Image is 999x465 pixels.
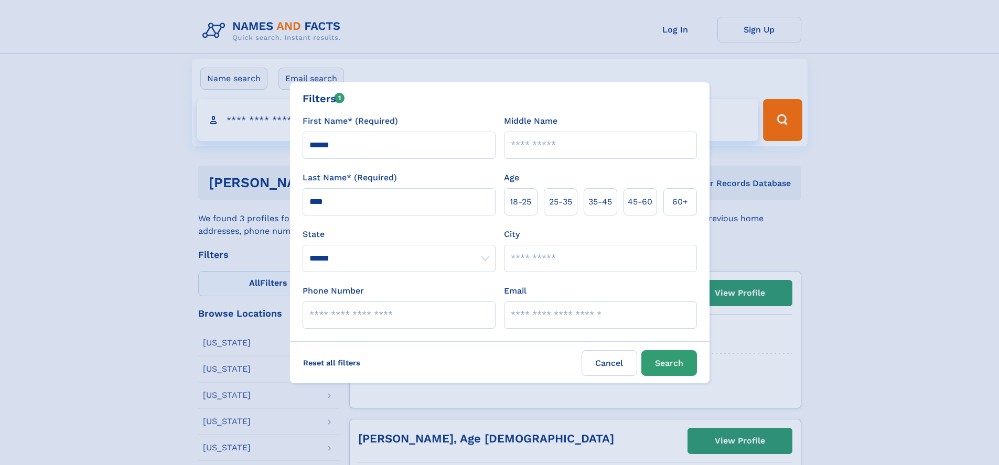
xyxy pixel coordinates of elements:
div: Filters [303,91,345,106]
label: State [303,228,496,241]
label: Middle Name [504,115,557,127]
span: 35‑45 [588,196,612,208]
label: Last Name* (Required) [303,171,397,184]
label: Cancel [582,350,637,376]
span: 60+ [672,196,688,208]
label: Age [504,171,519,184]
span: 18‑25 [510,196,531,208]
span: 45‑60 [628,196,652,208]
label: Email [504,285,527,297]
button: Search [641,350,697,376]
span: 25‑35 [549,196,572,208]
label: First Name* (Required) [303,115,398,127]
label: Reset all filters [296,350,367,375]
label: City [504,228,520,241]
label: Phone Number [303,285,364,297]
